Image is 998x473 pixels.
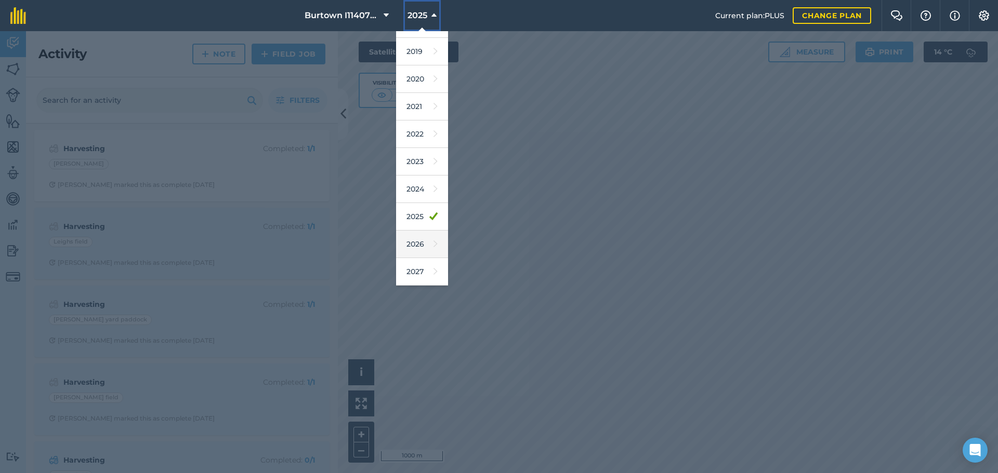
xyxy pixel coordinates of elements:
[963,438,988,463] div: Open Intercom Messenger
[396,65,448,93] a: 2020
[408,9,427,22] span: 2025
[715,10,784,21] span: Current plan : PLUS
[978,10,990,21] img: A cog icon
[920,10,932,21] img: A question mark icon
[396,231,448,258] a: 2026
[305,9,379,22] span: Burtown I1140790
[396,120,448,148] a: 2022
[396,203,448,231] a: 2025
[396,38,448,65] a: 2019
[396,93,448,120] a: 2021
[396,258,448,286] a: 2027
[396,148,448,175] a: 2023
[950,9,960,22] img: svg+xml;base64,PHN2ZyB4bWxucz0iaHR0cDovL3d3dy53My5vcmcvMjAwMC9zdmciIHdpZHRoPSIxNyIgaGVpZ2h0PSIxNy...
[10,7,26,24] img: fieldmargin Logo
[396,175,448,203] a: 2024
[890,10,903,21] img: Two speech bubbles overlapping with the left bubble in the forefront
[793,7,871,24] a: Change plan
